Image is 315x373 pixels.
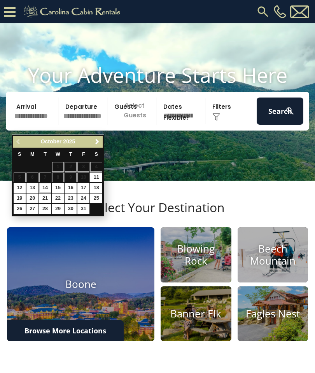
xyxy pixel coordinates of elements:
span: Thursday [69,152,72,157]
a: 28 [39,204,51,214]
a: 12 [14,183,26,193]
h3: Select Your Destination [6,200,309,227]
a: [PHONE_NUMBER] [272,5,288,18]
a: 16 [65,183,77,193]
a: 11 [90,173,102,182]
span: Saturday [95,152,98,157]
h4: Eagles Nest [238,308,308,320]
a: Blowing Rock [161,227,231,282]
span: Wednesday [56,152,60,157]
a: Beech Mountain [238,227,308,282]
a: 17 [77,183,89,193]
a: 19 [14,193,26,203]
a: 26 [14,204,26,214]
a: 18 [90,183,102,193]
a: 30 [65,204,77,214]
img: filter--v1.png [212,113,220,121]
p: Select Guests [110,98,156,125]
a: 21 [39,193,51,203]
span: Next [94,139,100,145]
a: Boone [7,227,154,341]
a: 31 [77,204,89,214]
a: 14 [39,183,51,193]
a: 13 [26,183,38,193]
button: Search [257,98,303,125]
img: Khaki-logo.png [19,4,127,19]
span: Friday [82,152,85,157]
a: 20 [26,193,38,203]
a: Browse More Locations [7,320,124,341]
a: 24 [77,193,89,203]
a: 29 [52,204,64,214]
span: Monday [30,152,35,157]
span: Tuesday [44,152,47,157]
a: 25 [90,193,102,203]
span: 2025 [63,138,75,145]
h4: Banner Elk [161,308,231,320]
h4: Beech Mountain [238,243,308,267]
a: Banner Elk [161,286,231,342]
span: Sunday [18,152,21,157]
a: 22 [52,193,64,203]
h4: Boone [7,278,154,290]
img: search-regular-white.png [285,106,295,116]
a: 27 [26,204,38,214]
span: October [41,138,62,145]
h1: Your Adventure Starts Here [6,63,309,87]
a: 15 [52,183,64,193]
a: 23 [65,193,77,203]
a: Next [92,137,102,147]
img: search-regular.svg [256,5,270,19]
h4: Blowing Rock [161,243,231,267]
a: Eagles Nest [238,286,308,342]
